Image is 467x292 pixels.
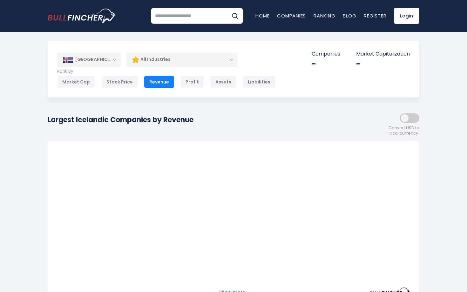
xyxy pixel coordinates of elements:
img: bullfincher logo [48,9,116,23]
div: All Industries [126,52,238,67]
div: - [312,59,340,69]
div: - [356,59,410,69]
a: Blog [343,12,356,19]
a: Home [255,12,269,19]
div: Liabilities [243,76,275,88]
a: Companies [277,12,306,19]
div: Stock Price [101,76,138,88]
div: [GEOGRAPHIC_DATA] [57,53,121,67]
div: Profit [180,76,204,88]
a: Login [394,8,419,24]
div: Market Cap [57,76,95,88]
p: Companies [312,51,340,57]
button: Search [227,8,243,24]
a: Go to homepage [48,9,116,23]
p: Rank By [57,69,275,74]
span: Convert USD to local currency [389,125,419,136]
a: Ranking [314,12,335,19]
a: Register [364,12,386,19]
p: Market Capitalization [356,51,410,57]
div: Assets [210,76,236,88]
h1: Largest Icelandic Companies by Revenue [48,115,193,125]
div: Revenue [144,76,174,88]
